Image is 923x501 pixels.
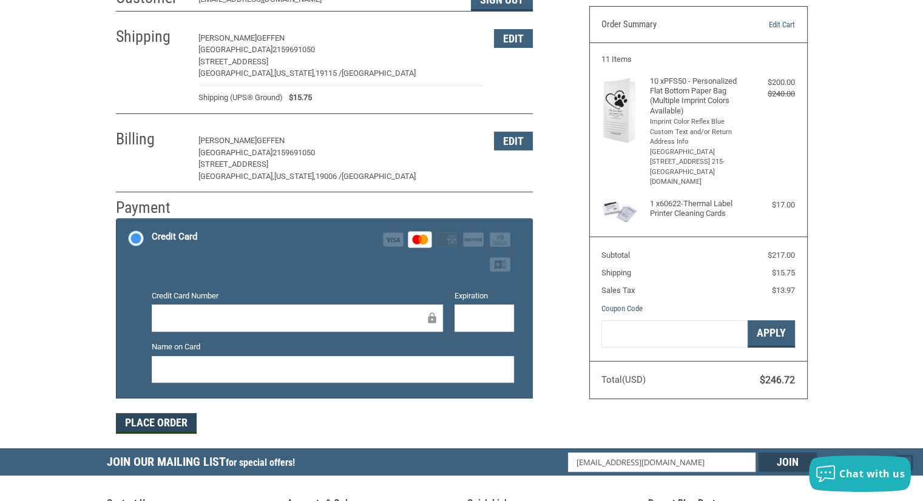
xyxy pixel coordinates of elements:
[601,374,646,385] span: Total (USD)
[198,160,268,169] span: [STREET_ADDRESS]
[650,117,744,127] li: Imprint Color Reflex Blue
[759,452,817,472] input: Join
[116,413,197,434] button: Place Order
[198,57,268,66] span: [STREET_ADDRESS]
[257,33,285,42] span: Geffen
[746,88,795,100] div: $240.00
[650,199,744,219] h4: 1 x 60622-Thermal Label Printer Cleaning Cards
[748,320,795,348] button: Apply
[152,227,197,247] div: Credit Card
[116,198,187,218] h2: Payment
[772,268,795,277] span: $15.75
[107,448,301,479] h5: Join Our Mailing List
[494,29,533,48] button: Edit
[342,69,416,78] span: [GEOGRAPHIC_DATA]
[494,132,533,150] button: Edit
[198,136,257,145] span: [PERSON_NAME]
[455,290,514,302] label: Expiration
[283,92,312,104] span: $15.75
[116,129,187,149] h2: Billing
[768,250,795,260] span: $217.00
[601,286,635,295] span: Sales Tax
[568,452,756,472] input: Email
[316,69,342,78] span: 19115 /
[198,172,274,181] span: [GEOGRAPHIC_DATA],
[601,304,643,313] a: Coupon Code
[257,136,285,145] span: Geffen
[746,199,795,211] div: $17.00
[733,19,795,31] a: Edit Cart
[746,76,795,89] div: $200.00
[198,33,257,42] span: [PERSON_NAME]
[601,320,748,348] input: Gift Certificate or Coupon Code
[601,19,733,31] h3: Order Summary
[316,172,342,181] span: 19006 /
[601,55,795,64] h3: 11 Items
[198,92,283,104] span: Shipping (UPS® Ground)
[601,250,630,260] span: Subtotal
[116,27,187,47] h2: Shipping
[198,148,272,157] span: [GEOGRAPHIC_DATA]
[839,467,905,480] span: Chat with us
[342,172,416,181] span: [GEOGRAPHIC_DATA]
[650,127,744,187] li: Custom Text and/or Return Address Info [GEOGRAPHIC_DATA] [STREET_ADDRESS] 215-[GEOGRAPHIC_DATA][D...
[760,374,795,386] span: $246.72
[601,268,631,277] span: Shipping
[152,290,443,302] label: Credit Card Number
[226,457,295,468] span: for special offers!
[772,286,795,295] span: $13.97
[274,69,316,78] span: [US_STATE],
[650,76,744,116] h4: 10 x PFS50 - Personalized Flat Bottom Paper Bag (Multiple Imprint Colors Available)
[274,172,316,181] span: [US_STATE],
[809,456,911,492] button: Chat with us
[272,45,315,54] span: 2159691050
[198,45,272,54] span: [GEOGRAPHIC_DATA]
[152,341,514,353] label: Name on Card
[198,69,274,78] span: [GEOGRAPHIC_DATA],
[272,148,315,157] span: 2159691050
